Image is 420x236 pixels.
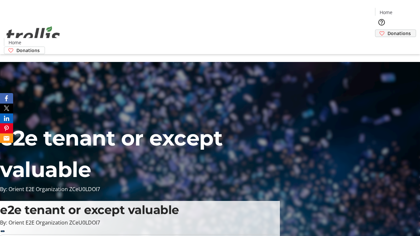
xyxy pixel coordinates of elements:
a: Donations [375,29,416,37]
button: Cart [375,37,388,50]
span: Home [380,9,392,16]
span: Donations [388,30,411,37]
span: Home [9,39,21,46]
span: Donations [16,47,40,54]
button: Help [375,16,388,29]
img: Orient E2E Organization ZCeU0LDOI7's Logo [4,19,62,52]
a: Home [375,9,396,16]
a: Donations [4,47,45,54]
a: Home [4,39,25,46]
